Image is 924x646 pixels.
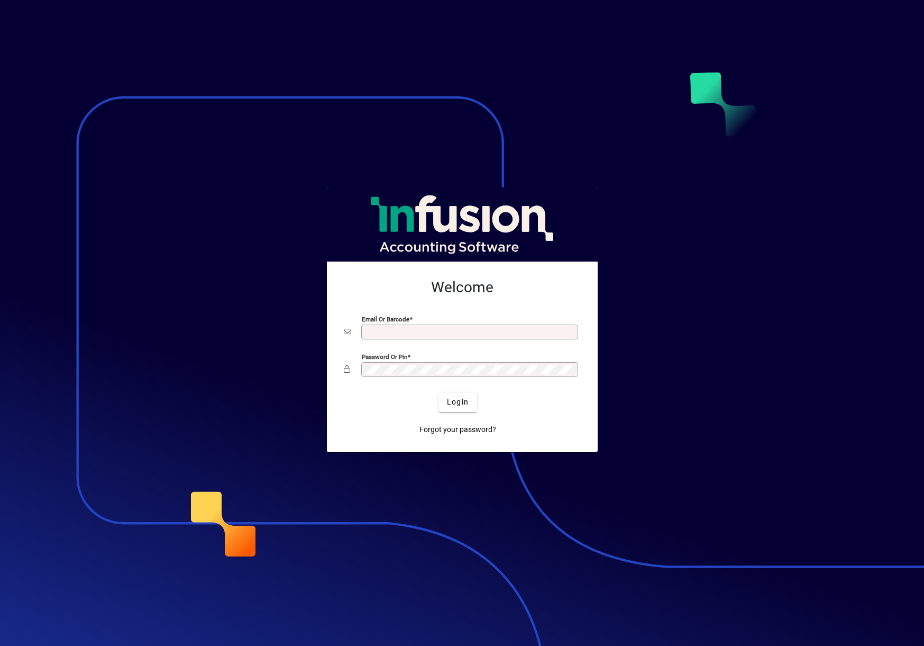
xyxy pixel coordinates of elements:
[344,279,581,297] h2: Welcome
[438,393,477,412] button: Login
[362,315,409,322] mat-label: Email or Barcode
[415,420,500,439] a: Forgot your password?
[447,397,469,408] span: Login
[362,353,407,360] mat-label: Password or Pin
[419,424,496,435] span: Forgot your password?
